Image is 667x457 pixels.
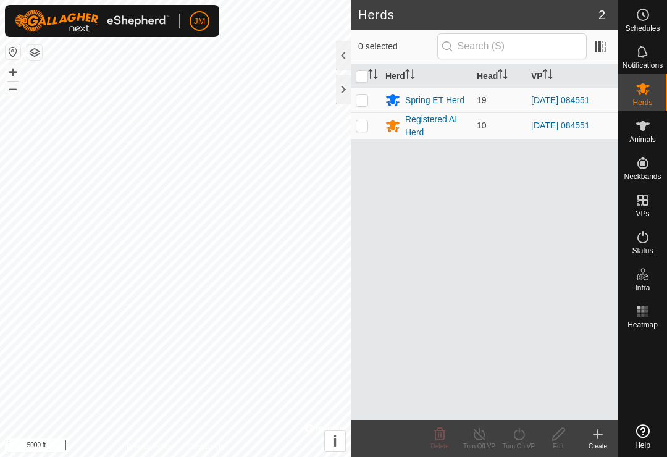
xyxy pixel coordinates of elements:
[531,120,590,130] a: [DATE] 084551
[632,247,653,254] span: Status
[431,443,449,450] span: Delete
[380,64,472,88] th: Herd
[498,71,508,81] p-sorticon: Activate to sort
[333,433,337,450] span: i
[405,94,464,107] div: Spring ET Herd
[627,321,658,329] span: Heatmap
[499,442,539,451] div: Turn On VP
[531,95,590,105] a: [DATE] 084551
[15,10,169,32] img: Gallagher Logo
[405,113,467,139] div: Registered AI Herd
[188,441,224,452] a: Contact Us
[526,64,618,88] th: VP
[27,45,42,60] button: Map Layers
[368,71,378,81] p-sorticon: Activate to sort
[459,442,499,451] div: Turn Off VP
[539,442,578,451] div: Edit
[437,33,587,59] input: Search (S)
[127,441,173,452] a: Privacy Policy
[543,71,553,81] p-sorticon: Activate to sort
[6,65,20,80] button: +
[635,442,650,449] span: Help
[618,419,667,454] a: Help
[623,62,663,69] span: Notifications
[358,40,437,53] span: 0 selected
[477,95,487,105] span: 19
[325,431,345,451] button: i
[358,7,598,22] h2: Herds
[194,15,206,28] span: JM
[629,136,656,143] span: Animals
[636,210,649,217] span: VPs
[598,6,605,24] span: 2
[578,442,618,451] div: Create
[472,64,526,88] th: Head
[477,120,487,130] span: 10
[632,99,652,106] span: Herds
[6,81,20,96] button: –
[624,173,661,180] span: Neckbands
[625,25,660,32] span: Schedules
[635,284,650,291] span: Infra
[6,44,20,59] button: Reset Map
[405,71,415,81] p-sorticon: Activate to sort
